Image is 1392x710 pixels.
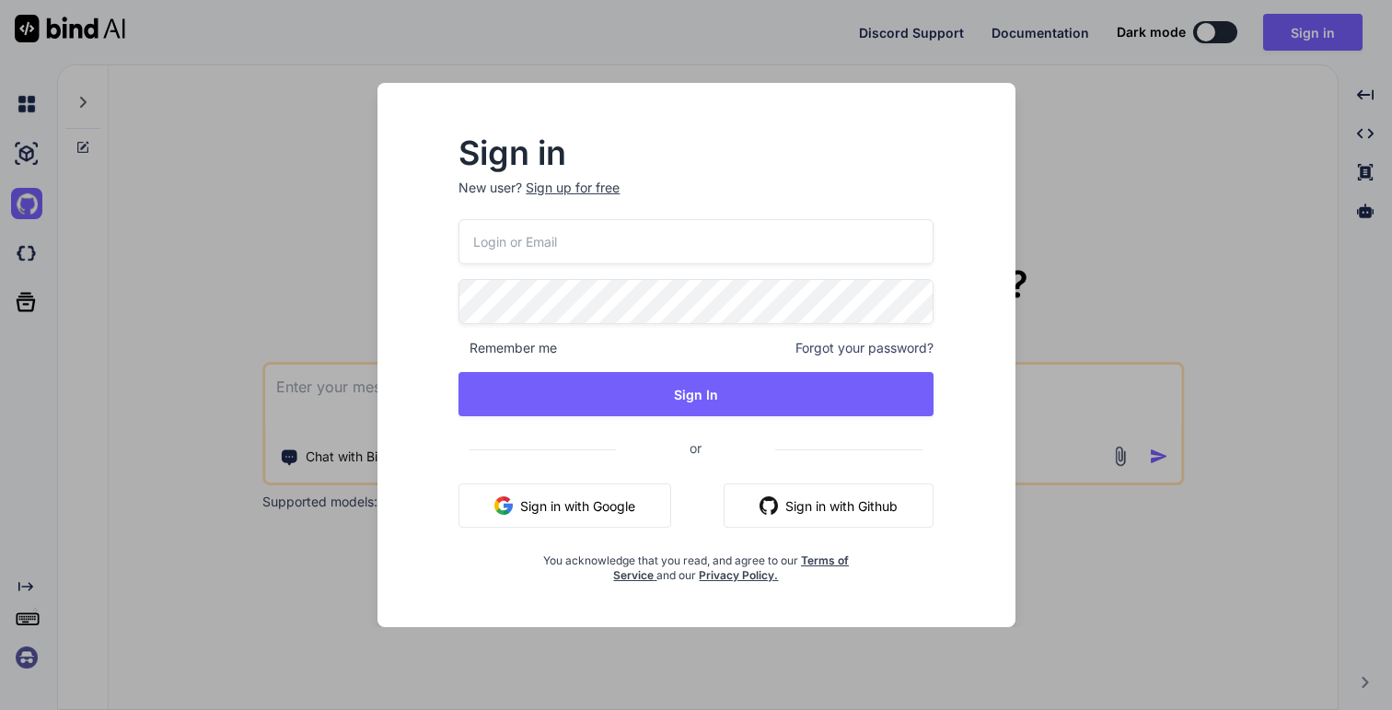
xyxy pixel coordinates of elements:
[458,339,557,357] span: Remember me
[538,542,854,583] div: You acknowledge that you read, and agree to our and our
[458,219,933,264] input: Login or Email
[458,138,933,168] h2: Sign in
[699,568,778,582] a: Privacy Policy.
[613,553,849,582] a: Terms of Service
[494,496,513,515] img: google
[795,339,934,357] span: Forgot your password?
[458,483,671,528] button: Sign in with Google
[458,372,933,416] button: Sign In
[616,425,775,471] span: or
[760,496,778,515] img: github
[526,179,620,197] div: Sign up for free
[458,179,933,219] p: New user?
[724,483,934,528] button: Sign in with Github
